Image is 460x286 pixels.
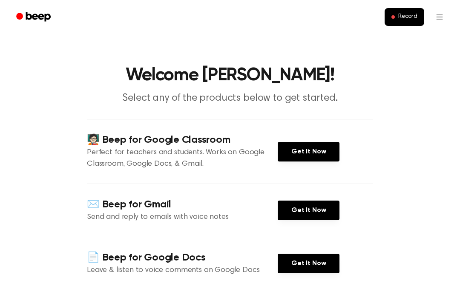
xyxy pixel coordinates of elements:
button: Record [385,8,424,26]
p: Send and reply to emails with voice notes [87,212,278,223]
h4: 🧑🏻‍🏫 Beep for Google Classroom [87,133,278,147]
span: Record [398,13,417,21]
p: Select any of the products below to get started. [66,91,394,105]
h1: Welcome [PERSON_NAME]! [12,67,448,85]
a: Get It Now [278,201,339,220]
a: Get It Now [278,142,339,161]
h4: ✉️ Beep for Gmail [87,198,278,212]
button: Open menu [429,7,450,27]
p: Leave & listen to voice comments on Google Docs [87,265,278,276]
h4: 📄 Beep for Google Docs [87,251,278,265]
a: Beep [10,9,58,25]
p: Perfect for teachers and students. Works on Google Classroom, Google Docs, & Gmail. [87,147,278,170]
a: Get It Now [278,254,339,273]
